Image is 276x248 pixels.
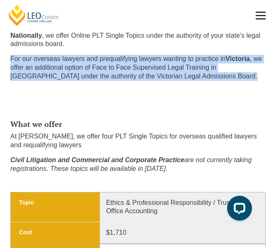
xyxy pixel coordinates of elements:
span: Cost [11,222,100,244]
span: Topic [11,192,100,222]
p: , we offer Online PLT Single Topics under the authority of your state’s legal admissions board. [10,32,266,49]
p: For our overseas lawyers and prequalifying lawyers wanting to practice in , we offer an additiona... [10,55,266,80]
p: Ethics & Professional Responsibility / Trust & Office Accounting [100,199,257,216]
em: are not currently taking registrations. These topics will be available in [DATE]. [10,156,252,172]
p: At [PERSON_NAME], we offer four PLT Single Topics for overseas qualified lawyers and requalifying... [10,132,266,150]
strong: Victoria [225,55,249,62]
iframe: LiveChat chat widget [220,192,255,227]
em: Civil Litigation and Commercial and Corporate Practice [10,156,184,163]
a: [PERSON_NAME] Centre for Law [7,4,60,27]
p: $1,710 [100,229,257,237]
strong: What we offer [10,119,62,129]
strong: Nationally [10,32,42,39]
